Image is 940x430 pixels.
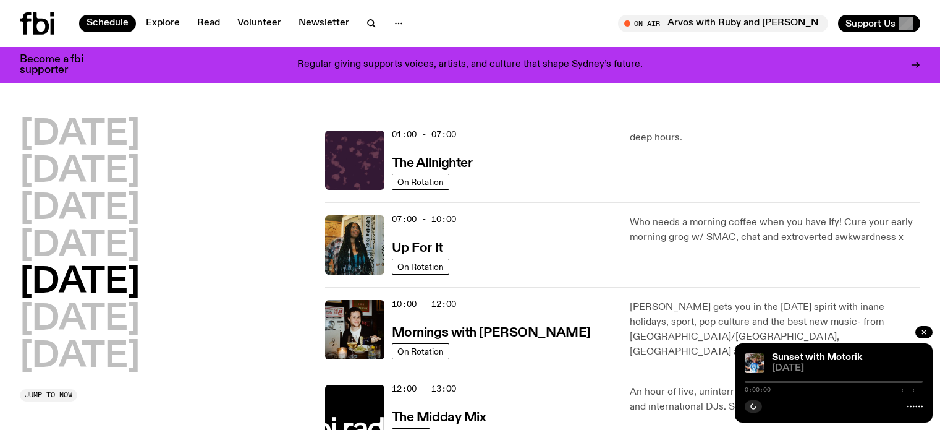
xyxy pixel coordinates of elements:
[392,259,449,275] a: On Rotation
[897,387,923,393] span: -:--:--
[325,215,384,275] img: Ify - a Brown Skin girl with black braided twists, looking up to the side with her tongue stickin...
[392,155,473,170] a: The Allnighter
[745,387,771,393] span: 0:00:00
[630,215,920,245] p: Who needs a morning coffee when you have Ify! Cure your early morning grog w/ SMAC, chat and extr...
[20,229,140,264] button: [DATE]
[772,364,923,373] span: [DATE]
[20,155,140,189] button: [DATE]
[838,15,920,32] button: Support Us
[397,262,444,271] span: On Rotation
[392,242,443,255] h3: Up For It
[630,385,920,415] p: An hour of live, uninterrupted music from some of the best local and international DJs. Start you...
[20,303,140,337] button: [DATE]
[397,177,444,186] span: On Rotation
[618,15,828,32] button: On AirArvos with Ruby and [PERSON_NAME]
[20,340,140,374] button: [DATE]
[392,298,456,310] span: 10:00 - 12:00
[392,239,443,255] a: Up For It
[325,300,384,359] img: Sam blankly stares at the camera, brightly lit by a camera flash wearing a hat collared shirt and...
[392,174,449,190] a: On Rotation
[138,15,187,32] a: Explore
[392,324,591,340] a: Mornings with [PERSON_NAME]
[772,353,862,363] a: Sunset with Motorik
[20,192,140,226] button: [DATE]
[20,54,99,75] h3: Become a fbi supporter
[392,409,486,424] a: The Midday Mix
[230,15,289,32] a: Volunteer
[190,15,227,32] a: Read
[392,157,473,170] h3: The Allnighter
[392,343,449,359] a: On Rotation
[745,353,764,373] img: Andrew, Reenie, and Pat stand in a row, smiling at the camera, in dappled light with a vine leafe...
[397,346,444,356] span: On Rotation
[630,300,920,359] p: [PERSON_NAME] gets you in the [DATE] spirit with inane holidays, sport, pop culture and the best ...
[20,265,140,300] button: [DATE]
[630,131,920,145] p: deep hours.
[392,129,456,140] span: 01:00 - 07:00
[25,392,72,398] span: Jump to now
[20,389,77,402] button: Jump to now
[297,59,643,71] p: Regular giving supports voices, artists, and culture that shape Sydney’s future.
[291,15,357,32] a: Newsletter
[79,15,136,32] a: Schedule
[845,18,896,29] span: Support Us
[392,213,456,225] span: 07:00 - 10:00
[20,118,140,152] button: [DATE]
[392,383,456,395] span: 12:00 - 13:00
[392,411,486,424] h3: The Midday Mix
[392,327,591,340] h3: Mornings with [PERSON_NAME]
